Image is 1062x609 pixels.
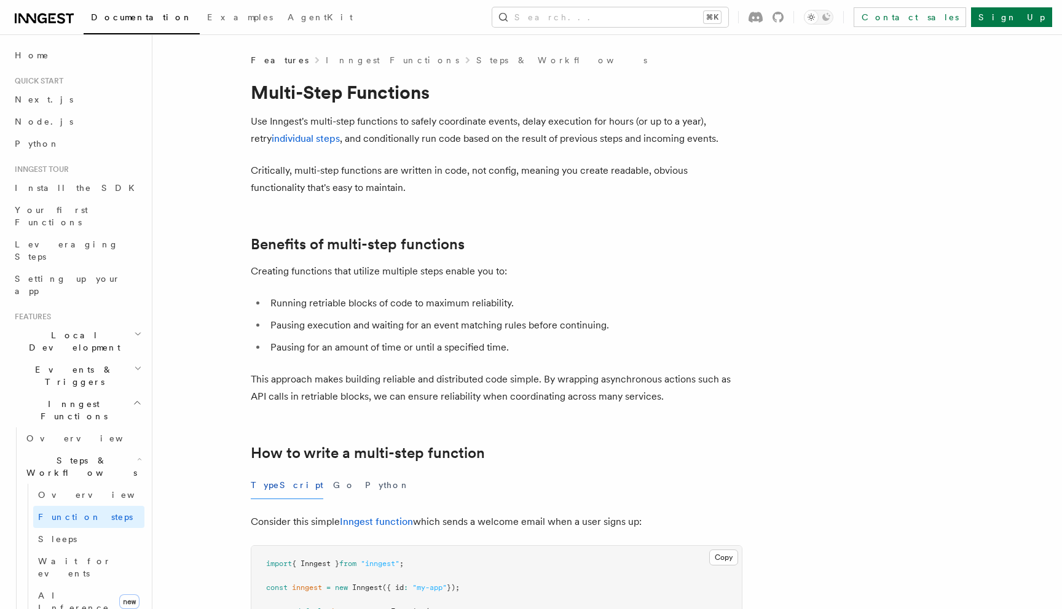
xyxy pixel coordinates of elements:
[804,10,833,25] button: Toggle dark mode
[10,44,144,66] a: Home
[200,4,280,33] a: Examples
[251,54,309,66] span: Features
[10,199,144,233] a: Your first Functions
[15,139,60,149] span: Python
[266,583,288,592] span: const
[333,471,355,499] button: Go
[10,111,144,133] a: Node.js
[33,528,144,550] a: Sleeps
[10,133,144,155] a: Python
[251,263,742,280] p: Creating functions that utilize multiple steps enable you to:
[15,239,119,262] span: Leveraging Steps
[15,205,88,227] span: Your first Functions
[38,512,133,522] span: Function steps
[709,549,738,565] button: Copy
[15,49,49,61] span: Home
[22,454,137,479] span: Steps & Workflows
[352,583,382,592] span: Inngest
[292,559,339,568] span: { Inngest }
[10,363,134,388] span: Events & Triggers
[38,556,111,578] span: Wait for events
[10,88,144,111] a: Next.js
[492,7,728,27] button: Search...⌘K
[704,11,721,23] kbd: ⌘K
[10,359,144,393] button: Events & Triggers
[10,268,144,302] a: Setting up your app
[251,81,742,103] h1: Multi-Step Functions
[10,329,134,354] span: Local Development
[33,506,144,528] a: Function steps
[10,312,51,322] span: Features
[38,490,165,500] span: Overview
[339,559,356,568] span: from
[971,7,1052,27] a: Sign Up
[447,583,460,592] span: });
[365,471,410,499] button: Python
[267,339,742,356] li: Pausing for an amount of time or until a specified time.
[251,471,323,499] button: TypeScript
[119,594,140,609] span: new
[38,534,77,544] span: Sleeps
[326,54,459,66] a: Inngest Functions
[10,393,144,427] button: Inngest Functions
[326,583,331,592] span: =
[382,583,404,592] span: ({ id
[10,76,63,86] span: Quick start
[15,274,120,296] span: Setting up your app
[251,444,485,462] a: How to write a multi-step function
[266,559,292,568] span: import
[280,4,360,33] a: AgentKit
[15,117,73,126] span: Node.js
[267,295,742,312] li: Running retriable blocks of code to maximum reliability.
[10,177,144,199] a: Install the SDK
[251,113,742,147] p: Use Inngest's multi-step functions to safely coordinate events, delay execution for hours (or up ...
[22,449,144,484] button: Steps & Workflows
[33,484,144,506] a: Overview
[15,95,73,104] span: Next.js
[412,583,447,592] span: "my-app"
[251,371,742,405] p: This approach makes building reliable and distributed code simple. By wrapping asynchronous actio...
[91,12,192,22] span: Documentation
[272,133,340,144] a: individual steps
[340,516,413,527] a: Inngest function
[207,12,273,22] span: Examples
[26,433,153,443] span: Overview
[404,583,408,592] span: :
[10,398,133,422] span: Inngest Functions
[399,559,404,568] span: ;
[361,559,399,568] span: "inngest"
[476,54,647,66] a: Steps & Workflows
[251,513,742,530] p: Consider this simple which sends a welcome email when a user signs up:
[251,236,465,253] a: Benefits of multi-step functions
[10,165,69,174] span: Inngest tour
[335,583,348,592] span: new
[15,183,142,193] span: Install the SDK
[33,550,144,584] a: Wait for events
[22,427,144,449] a: Overview
[84,4,200,34] a: Documentation
[10,233,144,268] a: Leveraging Steps
[251,162,742,196] p: Critically, multi-step functions are written in code, not config, meaning you create readable, ob...
[292,583,322,592] span: inngest
[288,12,353,22] span: AgentKit
[854,7,966,27] a: Contact sales
[267,317,742,334] li: Pausing execution and waiting for an event matching rules before continuing.
[10,324,144,359] button: Local Development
